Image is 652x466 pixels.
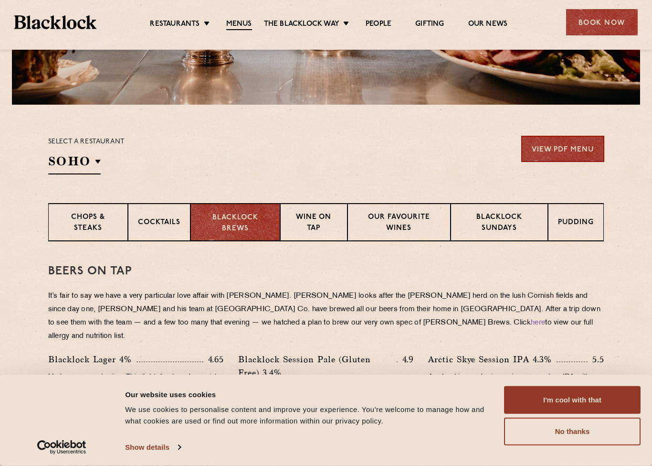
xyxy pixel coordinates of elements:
[461,212,538,235] p: Blacklock Sundays
[366,20,391,29] a: People
[398,353,414,366] p: 4.9
[428,353,557,366] p: Arctic Skye Session IPA 4.3%
[200,213,270,234] p: Blacklock Brews
[14,15,96,29] img: BL_Textured_Logo-footer-cropped.svg
[48,136,125,148] p: Select a restaurant
[138,217,180,229] p: Cocktails
[226,20,252,30] a: Menus
[428,371,604,398] p: A refreshing and crisp spin on a modern IPA with a slight haze and beautiful hop aroma.
[504,418,641,445] button: No thanks
[558,217,594,229] p: Pudding
[531,319,545,326] a: here
[290,212,337,235] p: Wine on Tap
[48,353,137,366] p: Blacklock Lager 4%
[20,440,104,455] a: Usercentrics Cookiebot - opens in a new window
[415,20,444,29] a: Gifting
[468,20,508,29] a: Our News
[125,440,180,455] a: Show details
[125,404,493,427] div: We use cookies to personalise content and improve your experience. You're welcome to manage how a...
[588,353,604,366] p: 5.5
[125,389,493,400] div: Our website uses cookies
[48,153,101,174] h2: SOHO
[504,386,641,414] button: I'm cool with that
[264,20,339,29] a: The Blacklock Way
[58,212,118,235] p: Chops & Steaks
[238,353,397,379] p: Blacklock Session Pale (Gluten Free) 3.4%
[358,212,441,235] p: Our favourite wines
[203,353,224,366] p: 4.65
[48,371,224,398] p: Herbaceous and crisp. This light, fresh and moreish lager is just as good with food as it is with...
[521,136,604,162] a: View PDF Menu
[566,9,638,35] div: Book Now
[150,20,200,29] a: Restaurants
[48,265,604,278] h3: Beers on tap
[48,290,604,343] p: It’s fair to say we have a very particular love affair with [PERSON_NAME]. [PERSON_NAME] looks af...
